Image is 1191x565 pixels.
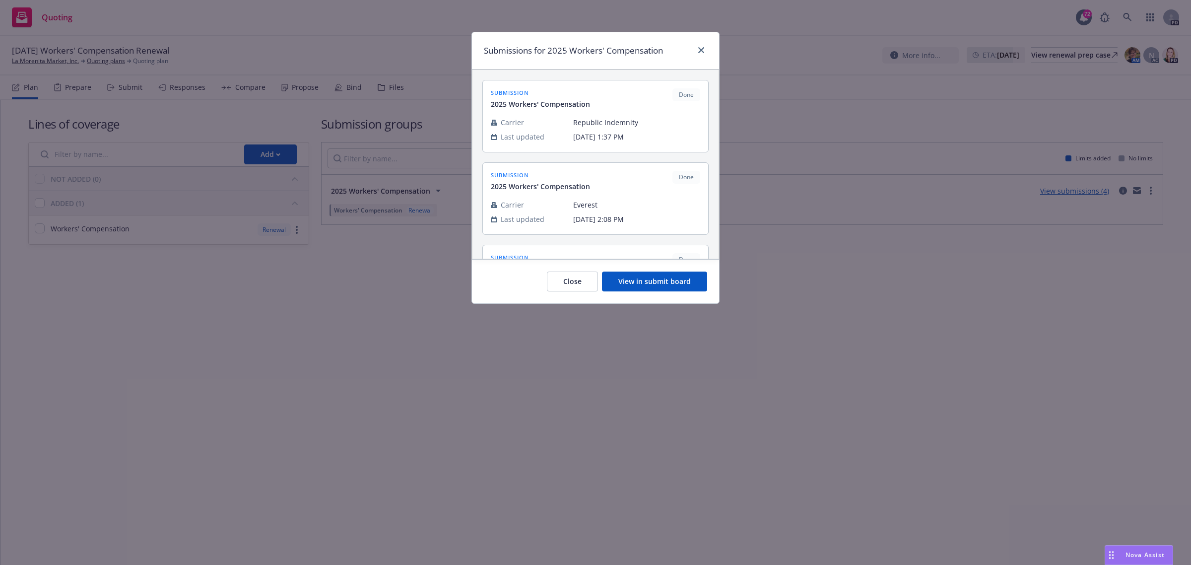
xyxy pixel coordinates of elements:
[573,117,700,128] span: Republic Indemnity
[501,214,544,224] span: Last updated
[602,272,707,291] button: View in submit board
[501,117,524,128] span: Carrier
[491,253,590,262] span: submission
[1125,551,1165,559] span: Nova Assist
[491,99,590,109] span: 2025 Workers' Compensation
[547,272,598,291] button: Close
[676,90,696,99] span: Done
[676,173,696,182] span: Done
[1105,546,1118,565] div: Drag to move
[573,132,700,142] span: [DATE] 1:37 PM
[573,200,700,210] span: Everest
[1105,545,1173,565] button: Nova Assist
[491,171,590,179] span: submission
[501,132,544,142] span: Last updated
[484,44,663,57] h1: Submissions for 2025 Workers' Compensation
[491,88,590,97] span: submission
[695,44,707,56] a: close
[501,200,524,210] span: Carrier
[573,214,700,224] span: [DATE] 2:08 PM
[676,255,696,264] span: Done
[491,181,590,192] span: 2025 Workers' Compensation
